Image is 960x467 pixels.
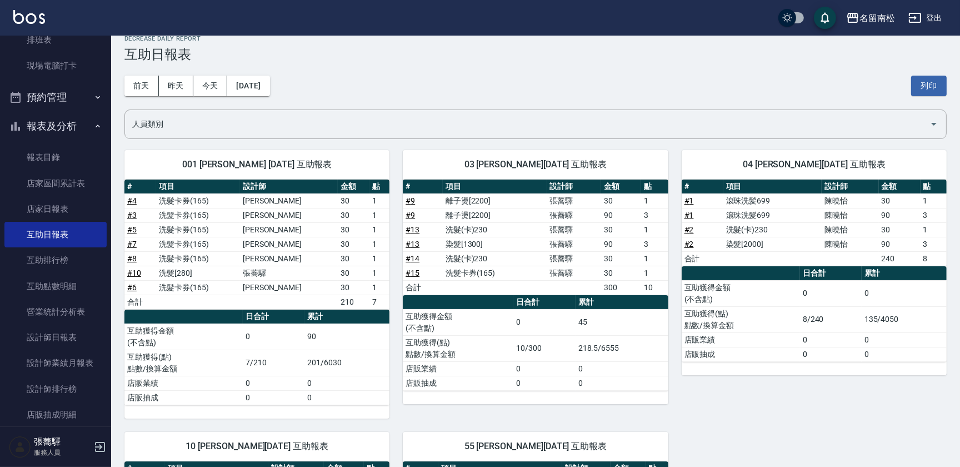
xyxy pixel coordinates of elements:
td: [PERSON_NAME] [240,251,338,266]
td: 0 [304,390,389,405]
td: 0 [304,376,389,390]
td: 離子燙[2200] [443,193,547,208]
td: 張蕎驛 [547,251,602,266]
button: 前天 [124,76,159,96]
a: 互助點數明細 [4,274,107,299]
p: 服務人員 [34,448,91,458]
td: 0 [800,332,862,347]
td: 30 [879,222,921,237]
td: 張蕎驛 [547,222,602,237]
td: 1 [369,266,389,280]
td: 滾珠洗髪699 [723,193,822,208]
th: 項目 [723,180,822,194]
td: 30 [338,280,369,295]
td: 洗髮卡券(165) [443,266,547,280]
a: 現場電腦打卡 [4,53,107,78]
td: 10/300 [513,335,575,361]
td: 30 [338,251,369,266]
td: 30 [338,237,369,251]
th: 累計 [304,310,389,324]
button: Open [925,115,943,133]
div: 名留南松 [859,11,895,25]
h3: 互助日報表 [124,47,947,62]
button: 預約管理 [4,83,107,112]
th: 點 [641,180,668,194]
td: 8 [921,251,947,266]
td: 合計 [124,295,156,309]
a: 排班表 [4,27,107,53]
td: 0 [800,347,862,361]
td: 3 [641,237,668,251]
button: save [814,7,836,29]
td: 1 [921,193,947,208]
a: 設計師排行榜 [4,376,107,402]
td: 3 [921,208,947,222]
a: #2 [684,225,694,234]
td: 1 [641,222,668,237]
td: 洗髮(卡)230 [723,222,822,237]
th: 設計師 [822,180,879,194]
th: # [403,180,442,194]
td: 210 [338,295,369,309]
td: [PERSON_NAME] [240,280,338,295]
th: 金額 [338,180,369,194]
a: 營業統計分析表 [4,299,107,325]
button: 昨天 [159,76,193,96]
th: 設計師 [240,180,338,194]
table: a dense table [682,180,947,266]
td: 洗髮卡券(165) [156,237,240,251]
td: 8/240 [800,306,862,332]
td: 30 [879,193,921,208]
td: 互助獲得(點) 點數/換算金額 [124,350,243,376]
td: 1 [641,266,668,280]
td: 45 [576,309,668,335]
td: 0 [862,347,947,361]
td: 染髮[1300] [443,237,547,251]
td: 0 [513,376,575,390]
a: 店販抽成明細 [4,402,107,428]
th: 累計 [862,266,947,281]
button: [DATE] [227,76,269,96]
input: 人員名稱 [129,115,925,134]
td: 張蕎驛 [547,266,602,280]
td: 7 [369,295,389,309]
a: 互助日報表 [4,222,107,247]
td: 陳曉怡 [822,193,879,208]
td: 店販業績 [682,332,800,347]
a: #6 [127,283,137,292]
td: 合計 [403,280,442,295]
td: 陳曉怡 [822,222,879,237]
span: 55 [PERSON_NAME][DATE] 互助報表 [416,441,654,452]
button: 登出 [904,8,947,28]
td: 90 [601,237,641,251]
td: 張蕎驛 [240,266,338,280]
td: 洗髮卡券(165) [156,280,240,295]
td: 3 [921,237,947,251]
td: 店販抽成 [682,347,800,361]
td: 店販抽成 [403,376,513,390]
td: 離子燙[2200] [443,208,547,222]
a: #1 [684,211,694,220]
td: 1 [921,222,947,237]
td: 240 [879,251,921,266]
td: 10 [641,280,668,295]
a: 互助排行榜 [4,247,107,273]
td: 陳曉怡 [822,208,879,222]
td: 0 [800,280,862,306]
td: 互助獲得(點) 點數/換算金額 [682,306,800,332]
td: 互助獲得(點) 點數/換算金額 [403,335,513,361]
td: 洗髮卡券(165) [156,251,240,266]
td: 張蕎驛 [547,208,602,222]
td: 3 [641,208,668,222]
th: 金額 [601,180,641,194]
td: 135/4050 [862,306,947,332]
table: a dense table [124,180,389,310]
a: 店家日報表 [4,196,107,222]
td: 30 [601,251,641,266]
td: 0 [243,390,304,405]
td: 0 [576,361,668,376]
td: 30 [338,208,369,222]
button: 名留南松 [842,7,899,29]
td: 90 [304,324,389,350]
a: #4 [127,196,137,205]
